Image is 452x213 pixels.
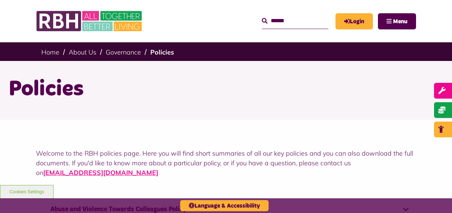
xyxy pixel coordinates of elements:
[335,13,373,29] a: MyRBH
[420,181,452,213] iframe: Netcall Web Assistant for live chat
[69,48,96,56] a: About Us
[106,48,141,56] a: Governance
[378,13,416,29] button: Navigation
[41,48,59,56] a: Home
[150,48,174,56] a: Policies
[9,75,444,103] h1: Policies
[43,169,158,177] a: [EMAIL_ADDRESS][DOMAIN_NAME]
[36,148,416,177] p: Welcome to the RBH policies page. Here you will find short summaries of all our key policies and ...
[180,200,269,211] button: Language & Accessibility
[393,19,407,24] span: Menu
[36,7,144,35] img: RBH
